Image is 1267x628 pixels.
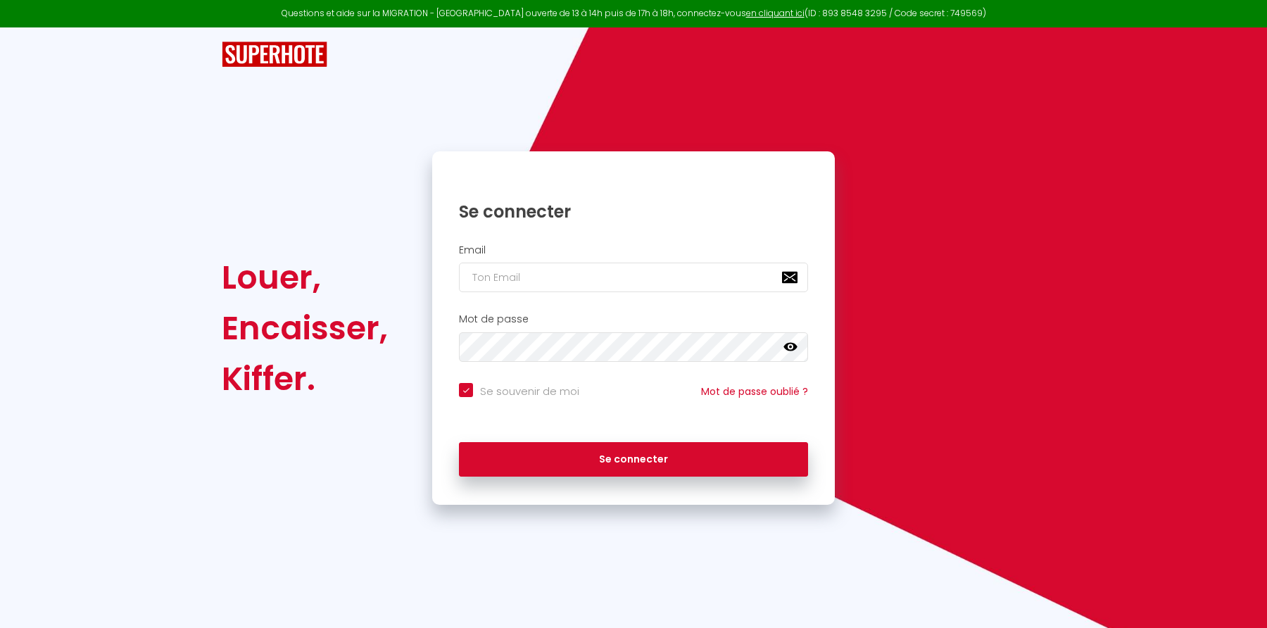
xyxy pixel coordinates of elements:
div: Kiffer. [222,353,388,404]
h1: Se connecter [459,201,808,222]
h2: Mot de passe [459,313,808,325]
img: SuperHote logo [222,42,327,68]
a: en cliquant ici [746,7,805,19]
input: Ton Email [459,263,808,292]
button: Se connecter [459,442,808,477]
h2: Email [459,244,808,256]
a: Mot de passe oublié ? [701,384,808,398]
div: Louer, [222,252,388,303]
div: Encaisser, [222,303,388,353]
